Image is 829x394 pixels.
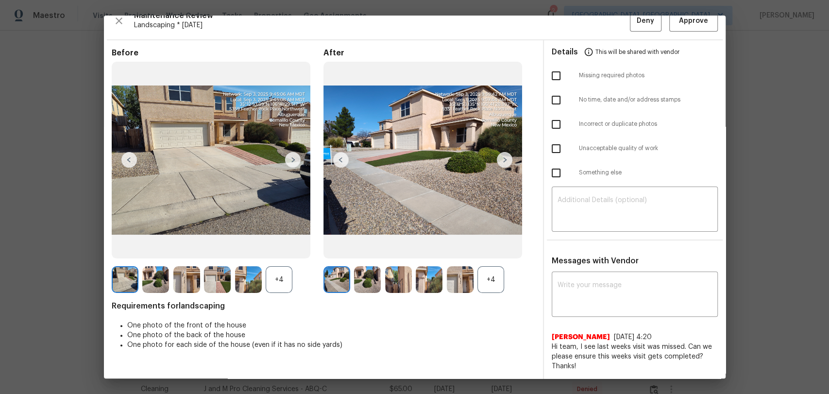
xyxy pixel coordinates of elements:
[323,48,535,58] span: After
[595,40,679,64] span: This will be shared with vendor
[112,301,535,311] span: Requirements for landscaping
[579,169,718,177] span: Something else
[127,340,535,350] li: One photo for each side of the house (even if it has no side yards)
[552,342,718,371] span: Hi team, I see last weeks visit was missed. Can we please ensure this weeks visit gets completed?...
[579,71,718,80] span: Missing required photos
[134,11,630,20] span: Maintenance Review
[127,330,535,340] li: One photo of the back of the house
[497,152,512,168] img: right-chevron-button-url
[544,137,726,161] div: Unacceptable quality of work
[552,40,578,64] span: Details
[637,15,654,27] span: Deny
[121,152,137,168] img: left-chevron-button-url
[544,88,726,112] div: No time, date and/or address stamps
[630,11,661,32] button: Deny
[552,257,639,265] span: Messages with Vendor
[614,334,652,341] span: [DATE] 4:20
[579,120,718,128] span: Incorrect or duplicate photos
[544,161,726,185] div: Something else
[285,152,301,168] img: right-chevron-button-url
[477,266,504,293] div: +4
[544,112,726,137] div: Incorrect or duplicate photos
[127,321,535,330] li: One photo of the front of the house
[579,96,718,104] span: No time, date and/or address stamps
[333,152,349,168] img: left-chevron-button-url
[579,144,718,153] span: Unacceptable quality of work
[112,48,323,58] span: Before
[266,266,292,293] div: +4
[679,15,708,27] span: Approve
[552,332,610,342] span: [PERSON_NAME]
[544,64,726,88] div: Missing required photos
[134,20,630,30] span: Landscaping * [DATE]
[669,11,718,32] button: Approve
